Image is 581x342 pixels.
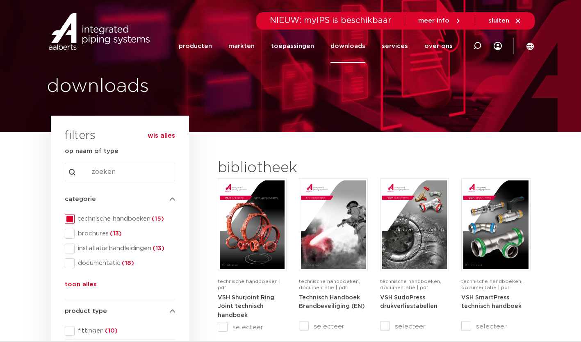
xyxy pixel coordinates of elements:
span: documentatie [75,259,175,267]
strong: VSH SudoPress drukverliestabellen [380,295,437,310]
a: Technisch Handboek Brandbeveiliging (EN) [299,294,365,310]
span: fittingen [75,327,175,335]
span: technische handboeken | pdf [218,279,280,290]
div: brochures(13) [65,229,175,239]
a: sluiten [488,17,522,25]
span: technische handboeken, documentatie | pdf [380,279,441,290]
h4: product type [65,306,175,316]
label: selecteer [380,321,449,331]
div: fittingen(10) [65,326,175,336]
img: VSH-SudoPress_A4PLT_5007706_2024-2.0_NL-pdf.jpg [382,180,447,269]
span: (15) [150,216,164,222]
span: meer info [418,18,449,24]
span: NIEUW: myIPS is beschikbaar [270,16,392,25]
strong: Technisch Handboek Brandbeveiliging (EN) [299,295,365,310]
div: technische handboeken(15) [65,214,175,224]
a: markten [228,30,255,63]
span: (18) [121,260,134,266]
span: technische handboeken [75,215,175,223]
div: documentatie(18) [65,258,175,268]
strong: VSH Shurjoint Ring Joint technisch handboek [218,295,274,318]
span: installatie handleidingen [75,244,175,253]
span: (13) [151,245,164,251]
nav: Menu [179,30,453,63]
a: producten [179,30,212,63]
span: sluiten [488,18,509,24]
h1: downloads [47,73,287,100]
img: FireProtection_A4TM_5007915_2025_2.0_EN-pdf.jpg [301,180,366,269]
h4: categorie [65,194,175,204]
div: installatie handleidingen(13) [65,244,175,253]
span: technische handboeken, documentatie | pdf [299,279,360,290]
span: brochures [75,230,175,238]
label: selecteer [299,321,368,331]
span: (13) [109,230,122,237]
a: VSH SudoPress drukverliestabellen [380,294,437,310]
button: wis alles [148,132,175,140]
a: VSH Shurjoint Ring Joint technisch handboek [218,294,274,318]
div: my IPS [494,30,502,63]
a: meer info [418,17,462,25]
a: downloads [330,30,365,63]
strong: VSH SmartPress technisch handboek [461,295,522,310]
span: technische handboeken, documentatie | pdf [461,279,522,290]
img: VSH-SmartPress_A4TM_5009301_2023_2.0-EN-pdf.jpg [463,180,528,269]
a: over ons [424,30,453,63]
h3: filters [65,126,96,146]
span: (10) [104,328,118,334]
strong: op naam of type [65,148,118,154]
label: selecteer [218,322,287,332]
label: selecteer [461,321,530,331]
button: toon alles [65,280,97,293]
a: services [382,30,408,63]
a: toepassingen [271,30,314,63]
a: VSH SmartPress technisch handboek [461,294,522,310]
h2: bibliotheek [218,158,364,178]
img: VSH-Shurjoint-RJ_A4TM_5011380_2025_1.1_EN-pdf.jpg [220,180,285,269]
